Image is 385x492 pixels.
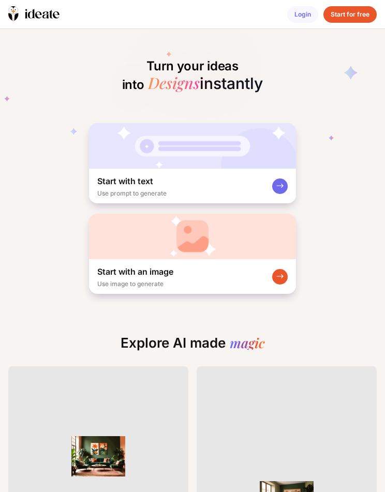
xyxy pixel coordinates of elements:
div: magic [230,336,265,350]
div: Use prompt to generate [97,189,167,197]
div: Use image to generate [97,280,164,288]
img: startWithTextContainerThumbnailMobile.jpg [89,123,296,169]
div: Start with text [97,175,153,187]
img: ThumbnailRustic%20Jungle.png [71,429,125,483]
div: Start with an image [97,265,173,278]
div: Login [287,6,318,23]
div: Start for free [323,6,377,23]
div: Explore AI made [121,328,265,358]
img: startWithImageContainerThumbnailMobile.jpg [89,214,296,259]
